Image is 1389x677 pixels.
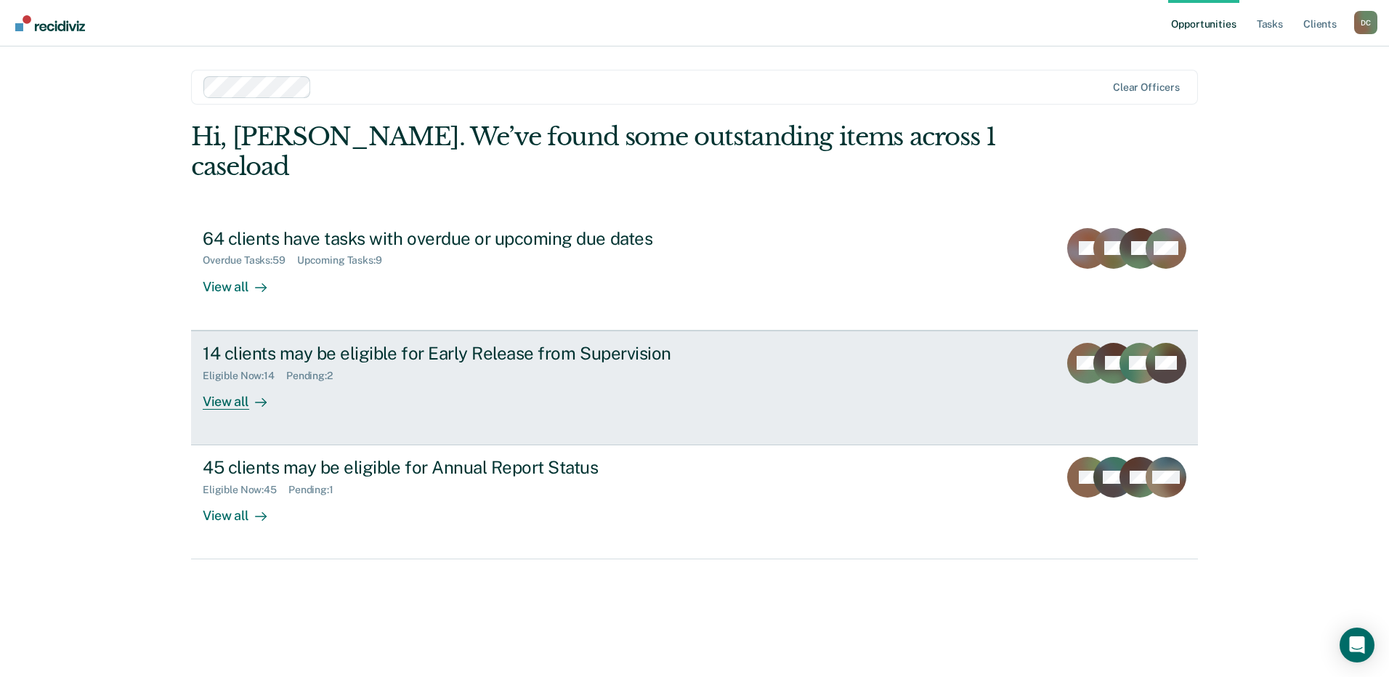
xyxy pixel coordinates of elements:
a: 64 clients have tasks with overdue or upcoming due datesOverdue Tasks:59Upcoming Tasks:9View all [191,216,1198,331]
div: Overdue Tasks : 59 [203,254,297,267]
div: Clear officers [1113,81,1180,94]
div: 45 clients may be eligible for Annual Report Status [203,457,713,478]
div: Open Intercom Messenger [1340,628,1374,662]
button: Profile dropdown button [1354,11,1377,34]
div: Eligible Now : 14 [203,370,286,382]
div: Pending : 2 [286,370,344,382]
div: View all [203,381,284,410]
div: 14 clients may be eligible for Early Release from Supervision [203,343,713,364]
div: Eligible Now : 45 [203,484,288,496]
div: View all [203,496,284,524]
div: 64 clients have tasks with overdue or upcoming due dates [203,228,713,249]
a: 14 clients may be eligible for Early Release from SupervisionEligible Now:14Pending:2View all [191,331,1198,445]
div: View all [203,267,284,295]
a: 45 clients may be eligible for Annual Report StatusEligible Now:45Pending:1View all [191,445,1198,559]
div: Hi, [PERSON_NAME]. We’ve found some outstanding items across 1 caseload [191,122,997,182]
div: Upcoming Tasks : 9 [297,254,394,267]
div: Pending : 1 [288,484,345,496]
img: Recidiviz [15,15,85,31]
div: D C [1354,11,1377,34]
